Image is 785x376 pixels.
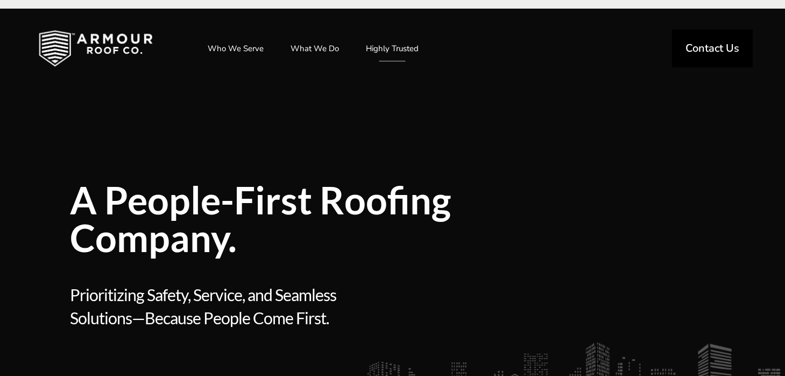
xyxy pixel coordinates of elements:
img: Industrial and Commercial Roofing Company | Armour Roof Co. [22,22,170,75]
a: What We Do [280,35,350,62]
a: Contact Us [672,30,753,67]
span: A People-First Roofing Company. [70,181,549,256]
a: Highly Trusted [355,35,429,62]
span: Contact Us [685,43,739,54]
a: Who We Serve [197,35,274,62]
